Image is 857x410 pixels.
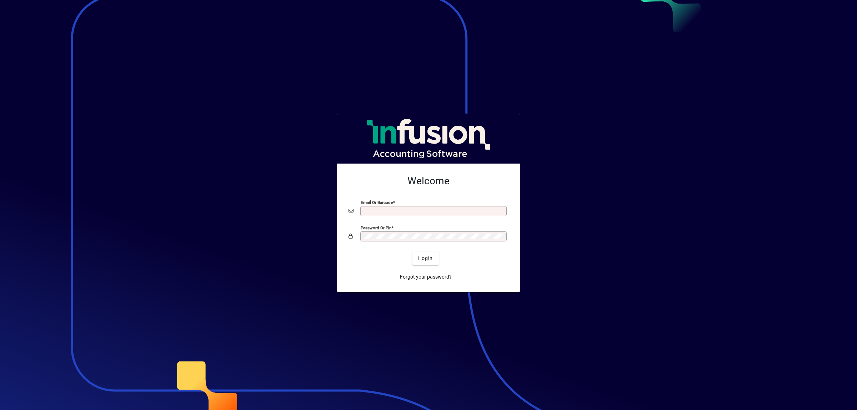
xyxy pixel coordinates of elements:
span: Forgot your password? [400,273,452,281]
a: Forgot your password? [397,271,455,284]
mat-label: Password or Pin [361,225,391,230]
h2: Welcome [349,175,508,187]
button: Login [412,252,438,265]
span: Login [418,255,433,262]
mat-label: Email or Barcode [361,200,393,205]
